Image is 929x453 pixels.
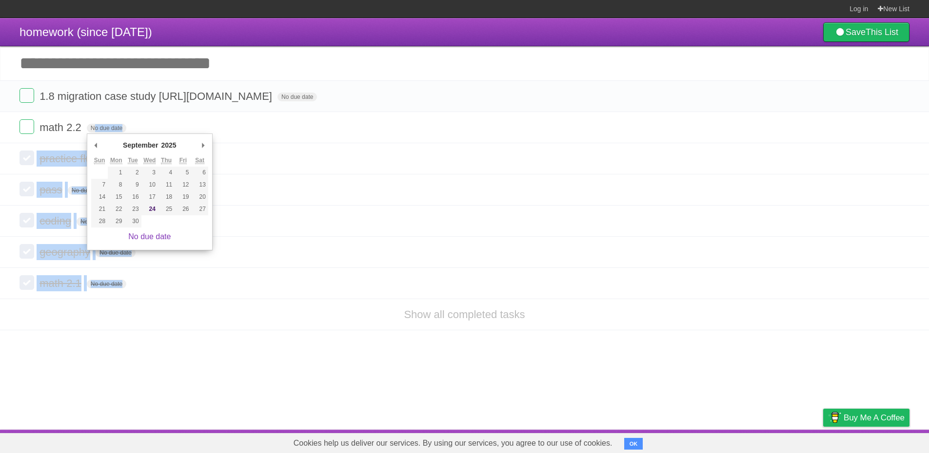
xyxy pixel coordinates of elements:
[124,167,141,179] button: 2
[141,203,158,215] button: 24
[175,191,191,203] button: 19
[823,22,909,42] a: SaveThis List
[161,157,172,164] abbr: Thursday
[40,121,84,133] span: math 2.2
[91,203,108,215] button: 21
[159,138,178,152] div: 2025
[866,27,898,37] b: This List
[40,277,84,289] span: math 2.1
[40,184,64,196] span: pass
[141,167,158,179] button: 3
[87,124,126,132] span: No due date
[726,432,765,451] a: Developers
[284,434,622,453] span: Cookies help us deliver our services. By using our services, you agree to our use of cookies.
[128,232,171,241] a: No due date
[77,217,116,226] span: No due date
[404,308,525,321] a: Show all completed tasks
[124,203,141,215] button: 23
[693,432,714,451] a: About
[192,179,208,191] button: 13
[192,167,208,179] button: 6
[124,191,141,203] button: 16
[823,409,909,427] a: Buy me a coffee
[40,152,103,165] span: practice flute
[175,203,191,215] button: 26
[20,151,34,165] label: Done
[121,138,159,152] div: September
[108,167,124,179] button: 1
[141,191,158,203] button: 17
[277,93,317,101] span: No due date
[40,90,275,102] span: 1.8 migration case study [URL][DOMAIN_NAME]
[848,432,909,451] a: Suggest a feature
[20,244,34,259] label: Done
[828,409,841,426] img: Buy me a coffee
[91,138,101,152] button: Previous Month
[128,157,138,164] abbr: Tuesday
[195,157,204,164] abbr: Saturday
[20,182,34,196] label: Done
[175,179,191,191] button: 12
[143,157,156,164] abbr: Wednesday
[91,215,108,227] button: 28
[87,280,126,288] span: No due date
[844,409,905,426] span: Buy me a coffee
[108,215,124,227] button: 29
[777,432,799,451] a: Terms
[158,167,175,179] button: 4
[20,88,34,103] label: Done
[141,179,158,191] button: 10
[158,179,175,191] button: 11
[198,138,208,152] button: Next Month
[68,186,107,195] span: No due date
[108,203,124,215] button: 22
[40,215,74,227] span: coding
[124,215,141,227] button: 30
[179,157,187,164] abbr: Friday
[192,203,208,215] button: 27
[124,179,141,191] button: 9
[20,213,34,227] label: Done
[158,203,175,215] button: 25
[94,157,105,164] abbr: Sunday
[110,157,122,164] abbr: Monday
[20,25,152,38] span: homework (since [DATE])
[108,179,124,191] button: 8
[624,438,643,450] button: OK
[20,275,34,290] label: Done
[175,167,191,179] button: 5
[20,119,34,134] label: Done
[192,191,208,203] button: 20
[91,179,108,191] button: 7
[108,191,124,203] button: 15
[158,191,175,203] button: 18
[96,248,135,257] span: No due date
[91,191,108,203] button: 14
[40,246,93,258] span: geography
[810,432,836,451] a: Privacy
